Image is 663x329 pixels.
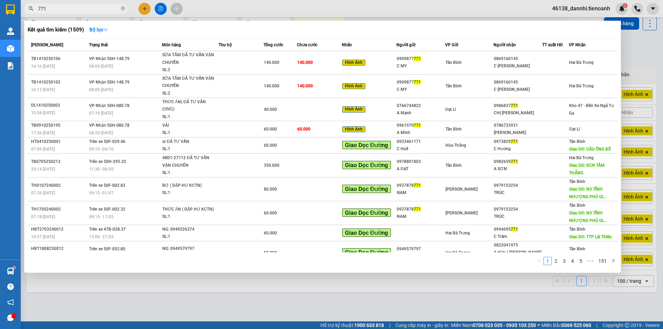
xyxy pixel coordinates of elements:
[297,42,317,47] span: Chưa cước
[37,33,100,46] span: 46138_dannhi.tienoanh - In:
[84,24,114,35] button: Bộ lọcdown
[414,183,421,188] span: 771
[31,102,87,109] div: DL1410250003
[494,242,542,249] div: 0822041975
[445,60,462,65] span: Tân Bình
[511,227,518,232] span: 771
[494,79,542,86] div: 0869160145
[569,257,576,265] a: 4
[89,147,114,152] span: 09:15 - 04/10
[121,6,125,10] span: close-circle
[569,139,585,144] span: Tân Bình
[89,159,126,164] span: Trên xe 50H-295.32
[38,5,119,12] input: Tìm tên, số ĐT hoặc mã đơn
[537,259,541,263] span: left
[7,62,14,69] img: solution-icon
[162,75,214,90] div: SỮA TẮM ĐÃ TƯ VẤN VẬN CHUYỂN
[342,126,365,133] span: Hình Ảnh
[494,129,542,136] div: [PERSON_NAME]
[494,165,542,173] div: A SƠN
[494,122,542,129] div: 0786733931
[162,129,214,137] div: SL: 1
[162,245,214,253] div: NG: 0949579797
[494,213,542,220] div: TRÚC
[44,40,84,46] span: 10:52:08 [DATE]
[397,79,445,86] div: 0909877
[445,127,462,132] span: Tân Bình
[162,98,214,113] div: THỨC ĂN( ĐÃ TƯ VẤN CSVC)
[560,257,568,265] a: 3
[569,147,611,152] span: Giao DĐ: CẦU ÔNG BỐ
[585,257,596,265] li: Next 5 Pages
[31,79,87,86] div: TB1410250102
[342,141,391,149] span: Giao Dọc Đường
[414,80,421,85] span: 771
[297,84,313,88] span: 140.000
[162,122,214,129] div: VẢI
[494,226,542,233] div: 0944695
[264,84,279,88] span: 140.000
[13,267,15,269] sup: 1
[7,268,14,275] img: warehouse-icon
[569,84,594,88] span: Hai Bà Trưng
[596,257,609,265] li: 151
[397,129,445,136] div: A Minh
[577,257,585,265] li: 5
[162,182,214,190] div: BƠ ( DẬP HƯ KCTN)
[397,138,445,145] div: 0933461171
[31,234,55,239] span: 10:57 [DATE]
[89,234,114,239] span: 13:00 - 27/03
[342,209,391,217] span: Giao Dọc Đường
[31,245,87,252] div: HBT1808230012
[397,122,445,129] div: 0961970
[596,257,609,265] a: 151
[569,42,586,47] span: VP Nhận
[31,182,87,189] div: TH0107240002
[162,169,214,177] div: SL: 1
[609,257,617,265] button: right
[569,234,612,239] span: Giao DĐ: TTP Lái Thiêu
[544,257,552,265] li: 1
[493,42,516,47] span: Người nhận
[342,161,391,169] span: Giao Dọc Đường
[342,229,391,237] span: Giao Dọc Đường
[89,183,125,188] span: Trên xe 50F-002.83
[494,55,542,62] div: 0869160145
[342,248,391,257] span: Giao Dọc Đường
[445,163,462,168] span: Tân Bình
[342,185,391,193] span: Giao Dọc Đường
[162,66,214,74] div: SL: 2
[569,60,594,65] span: Hai Bà Trưng
[414,207,421,212] span: 771
[397,109,445,117] div: A Mạnh
[445,84,462,88] span: Tân Bình
[569,127,580,132] span: Đạt Lí
[89,42,108,47] span: Trạng thái
[494,138,542,145] div: 0973829
[89,191,114,195] span: 09:15 - 01/07
[162,90,214,97] div: SL: 2
[264,231,277,235] span: 60.000
[297,60,313,65] span: 140.000
[37,4,97,19] span: Kho 47 - Bến Xe Ngã Tư Ga
[37,4,97,19] span: Gửi:
[552,257,560,265] a: 2
[31,214,55,219] span: 07:18 [DATE]
[29,6,33,11] span: search
[445,250,470,255] span: Hai Bà Trưng
[494,86,542,93] div: C [PERSON_NAME]
[89,80,129,85] span: VP Nhận 50H-148.79
[585,257,596,265] span: •••
[342,42,352,47] span: Nhãn
[162,189,214,197] div: SL: 1
[445,211,478,215] span: [PERSON_NAME]
[445,42,458,47] span: VP Gửi
[103,27,108,32] span: down
[397,165,445,173] div: A ĐẠT
[494,189,542,196] div: TRÚC
[494,145,542,153] div: C Hường
[397,213,445,220] div: NAM
[397,158,445,165] div: 0978801803
[89,214,114,219] span: 09:15 - 17/05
